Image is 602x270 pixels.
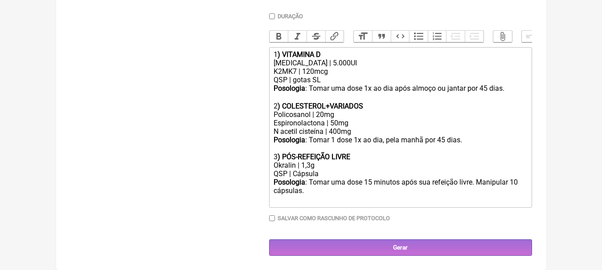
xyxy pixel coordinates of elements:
[274,169,527,178] div: QSP | Cápsula
[307,31,325,42] button: Strikethrough
[269,239,532,256] input: Gerar
[354,31,373,42] button: Heading
[274,59,527,67] div: [MEDICAL_DATA] | 5.000UI
[274,153,527,161] div: 3
[274,136,305,144] strong: Posologia
[288,31,307,42] button: Italic
[274,102,527,110] div: 2
[522,31,541,42] button: Undo
[428,31,446,42] button: Numbers
[274,76,527,84] div: QSP | gotas SL
[465,31,483,42] button: Increase Level
[372,31,391,42] button: Quote
[446,31,465,42] button: Decrease Level
[391,31,410,42] button: Code
[278,215,390,222] label: Salvar como rascunho de Protocolo
[274,50,527,59] div: 1
[278,102,363,110] strong: ) COLESTEROL+VARIADOS
[278,50,321,59] strong: ) VITAMINA D
[274,161,527,169] div: Okralin | 1,3g
[274,178,305,186] strong: Posologia
[325,31,344,42] button: Link
[409,31,428,42] button: Bullets
[274,84,305,93] strong: Posologia
[274,110,527,136] div: Policosanol | 20mg Espironolactona | 50mg N acetil cisteína | 400mg
[278,13,303,20] label: Duração
[270,31,288,42] button: Bold
[278,153,350,161] strong: ) PÓS-REFEIÇÃO LIVRE
[274,84,527,102] div: : Tomar uma dose 1x ao dia após almoço ou jantar por 45 dias. ㅤ
[493,31,512,42] button: Attach Files
[274,178,527,204] div: : Tomar uma dose 15 minutos após sua refeição livre. Manipular 10 cápsulas. ㅤ
[274,136,527,153] div: : Tomar 1 dose 1x ao dia, pela manhã por 45 dias.
[274,67,527,76] div: K2MK7 | 120mcg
